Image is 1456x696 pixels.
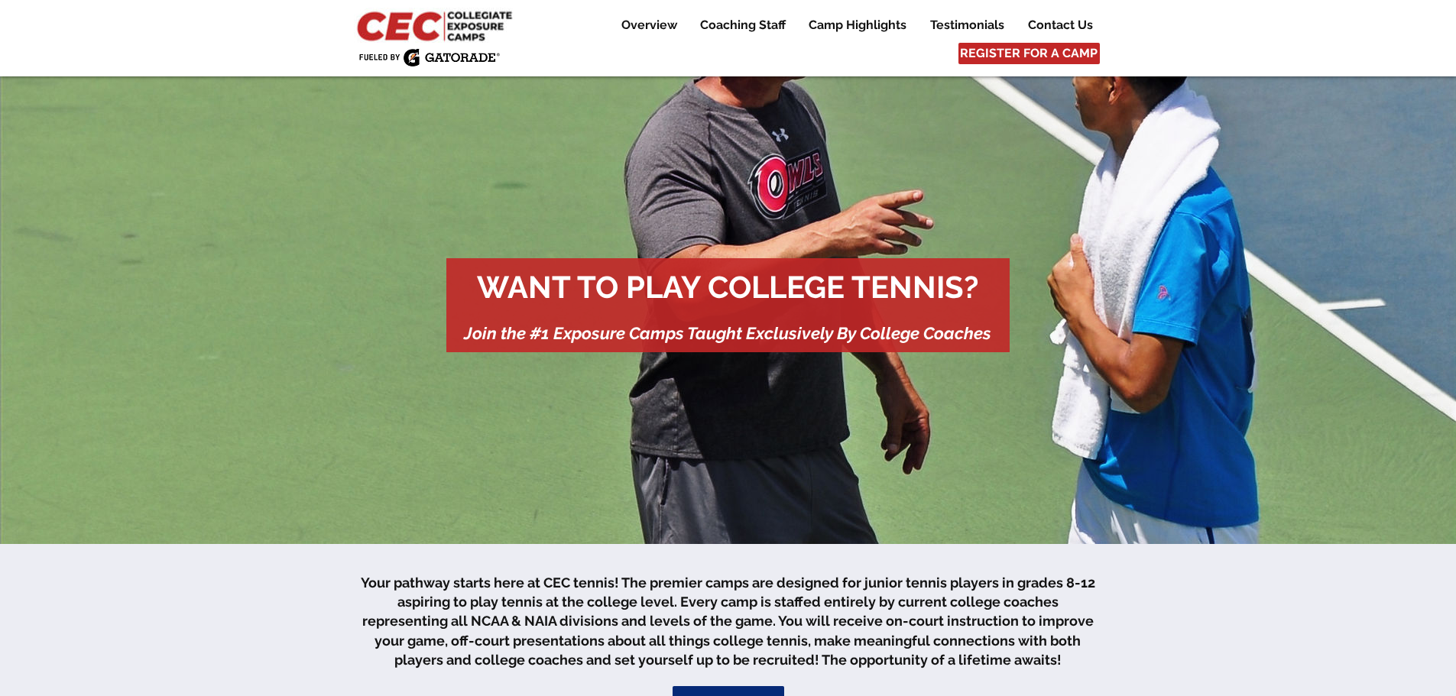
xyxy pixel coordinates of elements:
a: Overview [610,16,688,34]
a: Coaching Staff [689,16,796,34]
a: REGISTER FOR A CAMP [958,43,1100,64]
p: Coaching Staff [692,16,793,34]
span: REGISTER FOR A CAMP [960,45,1098,62]
a: Camp Highlights [797,16,918,34]
p: Testimonials [923,16,1012,34]
img: Fueled by Gatorade.png [358,48,500,66]
nav: Site [598,16,1104,34]
span: Your pathway starts here at CEC tennis! The premier camps are designed for junior tennis players ... [361,575,1095,668]
a: Testimonials [919,16,1016,34]
p: Overview [614,16,685,34]
span: WANT TO PLAY COLLEGE TENNIS? [477,269,978,305]
img: CEC Logo Primary_edited.jpg [354,8,519,43]
p: Contact Us [1020,16,1101,34]
a: Contact Us [1017,16,1104,34]
p: Camp Highlights [801,16,914,34]
span: Join the #1 Exposure Camps Taught Exclusively By College Coaches [464,323,991,343]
